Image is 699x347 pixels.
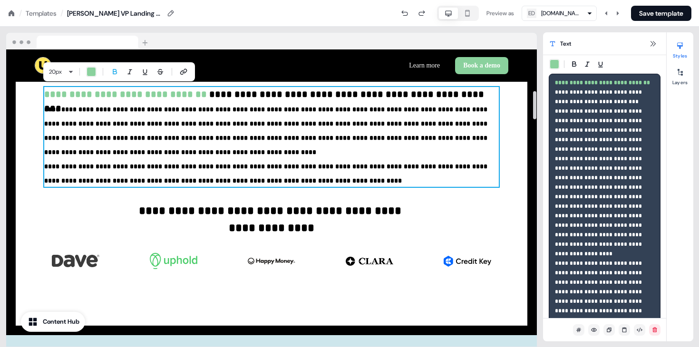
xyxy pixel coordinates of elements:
img: Image [444,242,491,280]
button: Styles [667,38,693,59]
img: Image [248,242,295,280]
button: Layers [667,65,693,86]
button: Content Hub [21,312,85,332]
img: Browser topbar [6,33,152,50]
img: Image [346,242,393,280]
button: Save template [631,6,691,21]
div: Preview as [486,9,514,18]
img: Image [52,242,99,280]
span: 20 px [49,67,62,77]
div: / [19,8,22,19]
img: Image [150,242,197,280]
button: ED[DOMAIN_NAME] [522,6,597,21]
div: ED [528,9,535,18]
button: Book a demo [455,57,508,74]
div: Content Hub [43,317,79,327]
button: Learn more [401,57,447,74]
div: / [60,8,63,19]
div: [DOMAIN_NAME] [541,9,579,18]
div: [PERSON_NAME] VP Landing Page [67,9,162,18]
button: 20px [45,66,68,77]
div: ImageImageImageImageImage [44,234,499,288]
a: Templates [26,9,57,18]
span: Text [560,39,571,48]
div: Learn moreBook a demo [275,57,508,74]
